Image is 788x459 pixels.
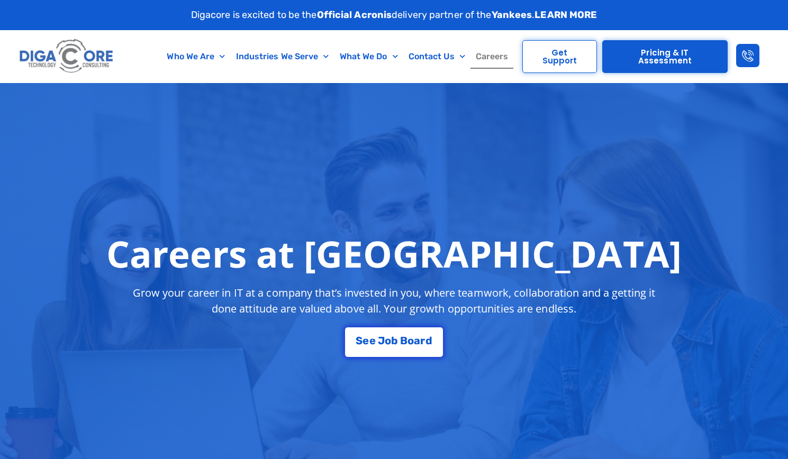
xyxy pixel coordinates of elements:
[369,335,376,346] span: e
[533,49,586,65] span: Get Support
[161,44,230,69] a: Who We Are
[414,335,420,346] span: a
[334,44,403,69] a: What We Do
[400,335,407,346] span: B
[385,335,391,346] span: o
[420,335,425,346] span: r
[106,232,682,274] h1: Careers at [GEOGRAPHIC_DATA]
[17,35,116,77] img: Digacore logo 1
[470,44,514,69] a: Careers
[317,9,392,21] strong: Official Acronis
[123,285,665,317] p: Grow your career in IT at a company that’s invested in you, where teamwork, collaboration and a g...
[391,335,398,346] span: b
[602,40,727,73] a: Pricing & IT Assessment
[535,9,597,21] a: LEARN MORE
[425,335,432,346] span: d
[345,327,442,357] a: See Job Board
[492,9,532,21] strong: Yankees
[407,335,414,346] span: o
[231,44,334,69] a: Industries We Serve
[356,335,363,346] span: S
[191,8,597,22] p: Digacore is excited to be the delivery partner of the .
[403,44,470,69] a: Contact Us
[378,335,385,346] span: J
[613,49,716,65] span: Pricing & IT Assessment
[363,335,369,346] span: e
[158,44,517,69] nav: Menu
[522,40,597,73] a: Get Support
